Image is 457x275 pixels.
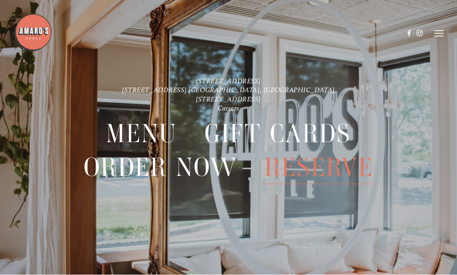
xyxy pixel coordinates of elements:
a: Reserve [265,151,373,184]
a: [STREET_ADDRESS] [GEOGRAPHIC_DATA], [GEOGRAPHIC_DATA] [122,86,335,95]
a: Order Now [84,151,237,184]
a: Careers [218,105,239,113]
a: [STREET_ADDRESS] [196,95,261,103]
a: Menu [106,118,177,151]
a: Gift Cards [204,118,350,151]
a: [STREET_ADDRESS] [196,77,261,85]
img: Amaro's Table [14,14,52,52]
